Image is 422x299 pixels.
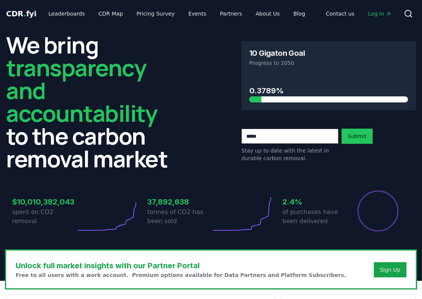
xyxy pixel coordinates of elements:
[24,9,26,18] span: .
[362,7,398,20] a: Log in
[6,52,157,129] span: transparency and accountability
[16,271,346,279] p: Free to all users with a work account. Premium options available for Data Partners and Platform S...
[380,266,400,274] a: Sign Up
[282,208,346,226] p: of purchases have been delivered
[12,208,76,226] p: spent on CO2 removal
[214,7,248,20] a: Partners
[320,7,398,20] nav: Main
[368,10,392,17] span: Log in
[342,129,373,144] button: Submit
[147,196,211,208] h3: 37,892,638
[6,9,36,18] span: CDR fyi
[182,7,212,20] a: Events
[287,7,311,20] a: Blog
[250,7,286,20] a: About Us
[93,7,129,20] a: CDR Map
[374,262,406,277] button: Sign Up
[16,260,346,271] h3: Unlock full market insights with our Partner Portal
[6,33,181,170] h2: We bring to the carbon removal market
[43,7,311,20] nav: Main
[249,85,408,96] h3: 0.3789%
[357,190,399,232] div: Percentage of sales delivered
[43,7,91,20] a: Leaderboards
[12,196,76,208] h3: $10,010,382,043
[147,208,211,226] p: tonnes of CO2 has been sold
[131,7,181,20] a: Pricing Survey
[282,196,346,208] h3: 2.4%
[249,59,408,67] p: Progress to 2050
[320,7,361,20] a: Contact us
[6,8,36,19] a: CDR.fyi
[241,147,339,162] p: Stay up to date with the latest in durable carbon removal.
[249,49,305,57] h3: 10 Gigaton Goal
